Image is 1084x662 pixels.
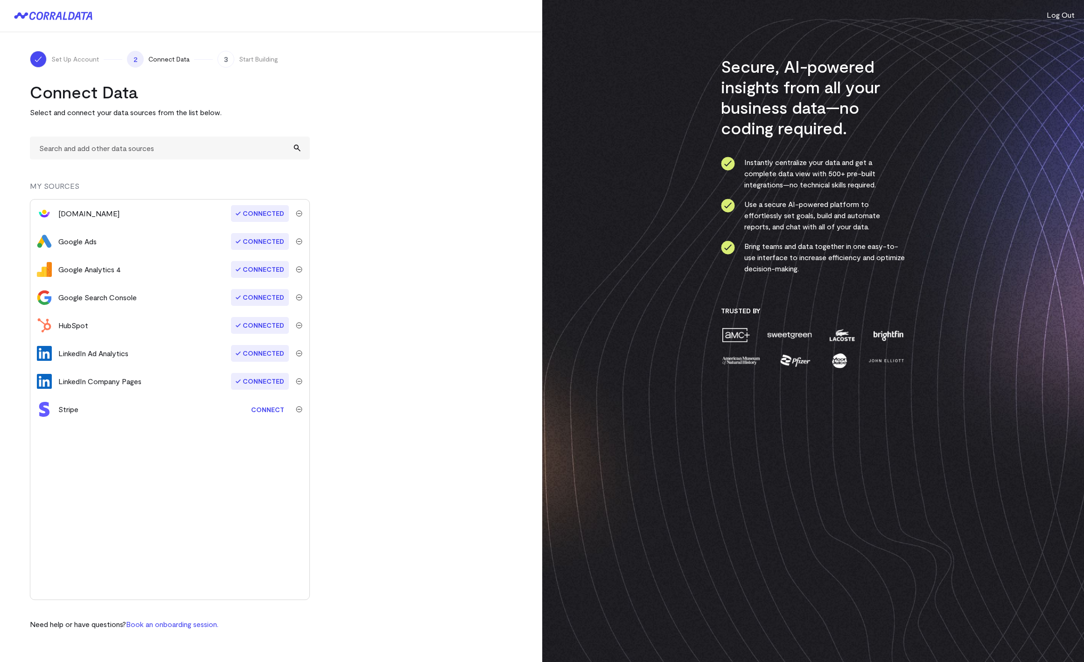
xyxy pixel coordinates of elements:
img: trash-40e54a27.svg [296,378,302,385]
span: 2 [127,51,144,68]
span: Start Building [239,55,278,64]
img: trash-40e54a27.svg [296,322,302,329]
img: google_ads-c8121f33.png [37,234,52,249]
span: Set Up Account [51,55,99,64]
span: Connected [231,373,289,390]
input: Search and add other data sources [30,137,310,159]
img: trash-40e54a27.svg [296,238,302,245]
div: LinkedIn Company Pages [58,376,141,387]
a: Book an onboarding session. [126,620,218,628]
p: Need help or have questions? [30,619,218,630]
button: Log Out [1047,9,1075,21]
img: customerio-4373efcc.svg [37,206,52,221]
img: trash-40e54a27.svg [296,406,302,413]
span: Connected [231,345,289,362]
img: amnh-5afada46.png [721,352,761,369]
img: ico-check-circle-4b19435c.svg [721,157,735,171]
img: moon-juice-c312e729.png [830,352,849,369]
li: Instantly centralize your data and get a complete data view with 500+ pre-built integrations—no t... [721,157,905,190]
span: 3 [217,51,234,68]
li: Use a secure AI-powered platform to effortlessly set goals, build and automate reports, and chat ... [721,199,905,232]
div: Google Search Console [58,292,137,303]
span: Connected [231,261,289,278]
span: Connected [231,205,289,222]
a: Connect [246,401,289,418]
div: MY SOURCES [30,180,310,199]
img: brightfin-a251e171.png [871,327,905,343]
img: trash-40e54a27.svg [296,266,302,273]
div: Google Ads [58,236,97,247]
img: linkedin_ads-6f572cd8.svg [37,346,52,361]
div: HubSpot [58,320,88,331]
span: Connected [231,317,289,334]
img: amc-0b11a8f1.png [721,327,751,343]
img: ico-check-circle-4b19435c.svg [721,241,735,255]
div: LinkedIn Ad Analytics [58,348,128,359]
span: Connected [231,233,289,250]
h2: Connect Data [30,82,310,102]
img: ico-check-circle-4b19435c.svg [721,199,735,213]
p: Select and connect your data sources from the list below. [30,107,310,118]
img: john-elliott-25751c40.png [867,352,905,369]
img: hubspot-c1e9301f.svg [37,318,52,333]
img: ico-check-white-5ff98cb1.svg [34,55,43,64]
li: Bring teams and data together in one easy-to-use interface to increase efficiency and optimize de... [721,241,905,274]
h3: Secure, AI-powered insights from all your business data—no coding required. [721,56,905,138]
img: trash-40e54a27.svg [296,210,302,217]
img: pfizer-e137f5fc.png [779,352,811,369]
img: google_search_console-3467bcd2.svg [37,290,52,305]
img: stripe-ba84f8e2.svg [37,402,52,417]
img: linkedin_company_pages-6f572cd8.svg [37,374,52,389]
h3: Trusted By [721,307,905,315]
div: Google Analytics 4 [58,264,121,275]
img: trash-40e54a27.svg [296,350,302,357]
span: Connected [231,289,289,306]
div: [DOMAIN_NAME] [58,208,120,219]
img: sweetgreen-1d1fb32c.png [766,327,813,343]
img: google_analytics_4-4ee20295.svg [37,262,52,277]
div: Stripe [58,404,78,415]
img: trash-40e54a27.svg [296,294,302,301]
span: Connect Data [148,55,189,64]
img: lacoste-7a6b0538.png [828,327,856,343]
